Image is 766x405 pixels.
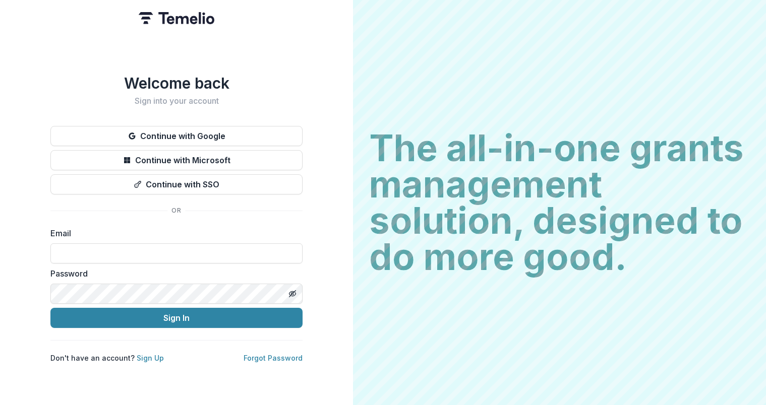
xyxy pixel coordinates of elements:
button: Continue with SSO [50,174,303,194]
button: Continue with Google [50,126,303,146]
img: Temelio [139,12,214,24]
h1: Welcome back [50,74,303,92]
label: Email [50,227,297,239]
button: Continue with Microsoft [50,150,303,170]
h2: Sign into your account [50,96,303,106]
p: Don't have an account? [50,353,164,363]
button: Toggle password visibility [284,286,301,302]
button: Sign In [50,308,303,328]
label: Password [50,267,297,280]
a: Forgot Password [244,354,303,362]
a: Sign Up [137,354,164,362]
